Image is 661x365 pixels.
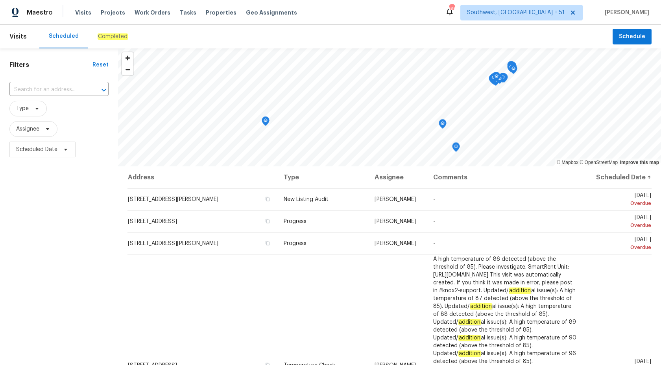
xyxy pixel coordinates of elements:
button: Schedule [613,29,652,45]
div: Overdue [591,243,651,251]
span: Work Orders [135,9,170,17]
div: Map marker [439,119,447,131]
span: New Listing Audit [284,197,329,202]
span: - [433,197,435,202]
div: Map marker [510,65,517,77]
span: Visits [9,28,27,45]
button: Copy Address [264,195,271,203]
em: addition [458,335,481,341]
span: Geo Assignments [246,9,297,17]
div: Overdue [591,199,651,207]
a: Improve this map [620,160,659,165]
span: Tasks [180,10,196,15]
em: addition [458,319,481,325]
span: [STREET_ADDRESS] [128,219,177,224]
span: [PERSON_NAME] [375,241,416,246]
span: Southwest, [GEOGRAPHIC_DATA] + 51 [467,9,565,17]
div: Map marker [262,116,270,129]
span: [DATE] [591,237,651,251]
em: addition [509,288,531,294]
span: Maestro [27,9,53,17]
button: Copy Address [264,218,271,225]
a: OpenStreetMap [580,160,618,165]
div: 693 [449,5,454,13]
span: [PERSON_NAME] [375,197,416,202]
th: Comments [427,166,584,188]
th: Address [127,166,277,188]
th: Scheduled Date ↑ [584,166,652,188]
em: Completed [98,33,128,40]
span: [PERSON_NAME] [602,9,649,17]
span: Type [16,105,29,112]
button: Zoom out [122,64,133,75]
span: Progress [284,241,306,246]
input: Search for an address... [9,84,87,96]
div: Map marker [452,142,460,155]
div: Map marker [499,73,507,85]
span: [DATE] [591,215,651,229]
th: Type [277,166,368,188]
div: Scheduled [49,32,79,40]
span: - [433,241,435,246]
div: Map marker [493,72,500,84]
span: Visits [75,9,91,17]
button: Open [98,85,109,96]
div: Map marker [508,61,516,74]
span: Properties [206,9,236,17]
span: [PERSON_NAME] [375,219,416,224]
span: [DATE] [591,193,651,207]
em: addition [470,303,492,310]
span: Scheduled Date [16,146,57,153]
a: Mapbox [557,160,578,165]
button: Zoom in [122,52,133,64]
span: Schedule [619,32,645,42]
span: [STREET_ADDRESS][PERSON_NAME] [128,241,218,246]
div: Map marker [489,74,497,87]
em: addition [458,350,481,357]
div: Map marker [507,63,515,75]
div: Map marker [507,61,515,73]
th: Assignee [368,166,427,188]
span: [STREET_ADDRESS][PERSON_NAME] [128,197,218,202]
div: Reset [92,61,109,69]
h1: Filters [9,61,92,69]
span: Projects [101,9,125,17]
div: Map marker [490,73,498,85]
div: Overdue [591,221,651,229]
span: Progress [284,219,306,224]
button: Copy Address [264,240,271,247]
div: Map marker [492,72,500,84]
canvas: Map [118,48,661,166]
span: - [433,219,435,224]
span: Assignee [16,125,39,133]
